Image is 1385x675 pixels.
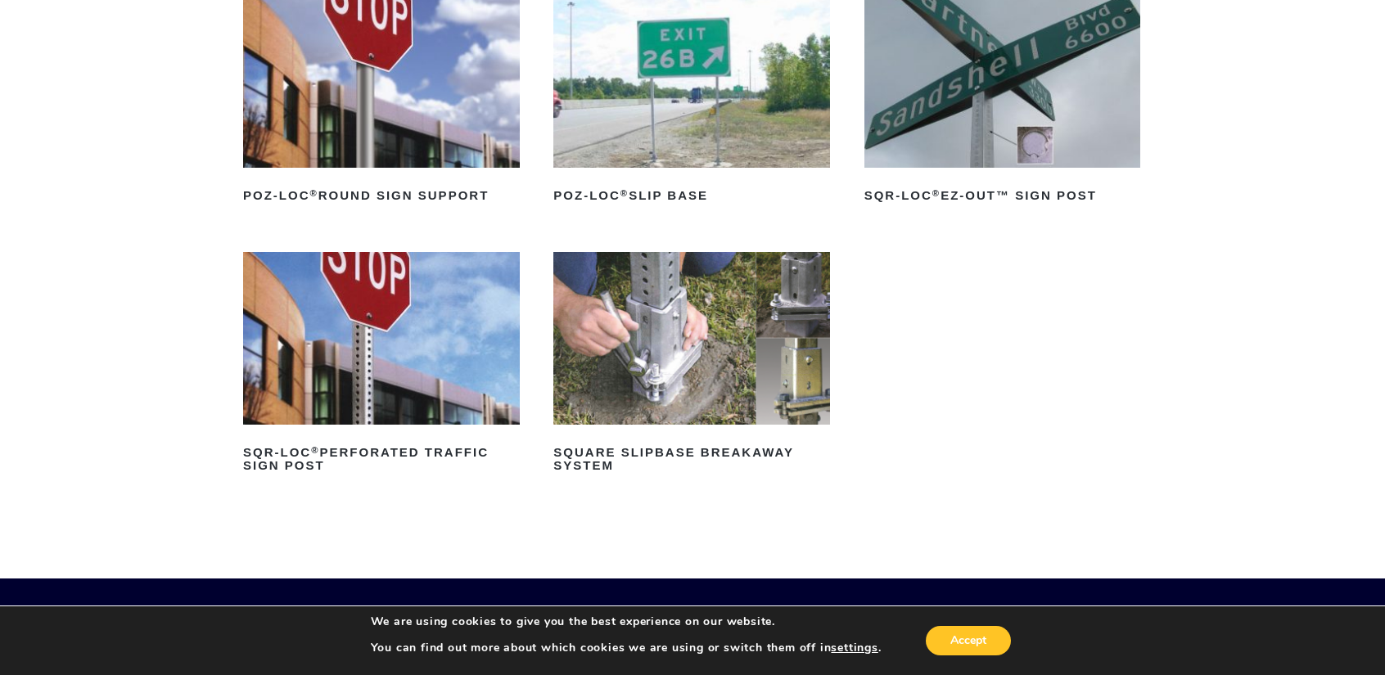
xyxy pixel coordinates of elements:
[553,182,830,209] h2: POZ-LOC Slip Base
[371,614,882,629] p: We are using cookies to give you the best experience on our website.
[553,252,830,479] a: Square Slipbase Breakaway System
[932,188,941,198] sup: ®
[831,641,877,655] button: settings
[309,188,318,198] sup: ®
[864,182,1141,209] h2: SQR-LOC EZ-Out™ Sign Post
[620,188,629,198] sup: ®
[553,439,830,479] h2: Square Slipbase Breakaway System
[926,626,1011,655] button: Accept
[243,182,520,209] h2: POZ-LOC Round Sign Support
[243,252,520,479] a: SQR-LOC®Perforated Traffic Sign Post
[371,641,882,655] p: You can find out more about which cookies we are using or switch them off in .
[243,439,520,479] h2: SQR-LOC Perforated Traffic Sign Post
[311,445,319,455] sup: ®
